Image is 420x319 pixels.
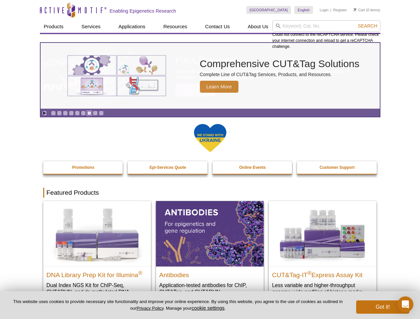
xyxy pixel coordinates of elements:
[269,201,376,302] a: CUT&Tag-IT® Express Assay Kit CUT&Tag-IT®Express Assay Kit Less variable and higher-throughput ge...
[138,270,142,275] sup: ®
[128,161,208,174] a: Epi-Services Quote
[159,282,260,295] p: Application-tested antibodies for ChIP, CUT&Tag, and CUT&RUN.
[69,111,74,116] a: Go to slide 4
[11,299,345,311] p: This website uses cookies to provide necessary site functionality and improve your online experie...
[43,201,151,266] img: DNA Library Prep Kit for Illumina
[358,23,377,29] span: Search
[43,201,151,308] a: DNA Library Prep Kit for Illumina DNA Library Prep Kit for Illumina® Dual Index NGS Kit for ChIP-...
[297,161,377,174] a: Customer Support
[57,111,62,116] a: Go to slide 2
[77,20,105,33] a: Services
[192,305,224,311] button: cookie settings
[43,188,377,198] h2: Featured Products
[333,8,347,12] a: Register
[40,20,68,33] a: Products
[353,6,380,14] li: (0 items)
[244,20,272,33] a: About Us
[136,306,163,311] a: Privacy Policy
[41,43,380,109] article: Comprehensive CUT&Tag Solutions
[194,123,227,153] img: We Stand With Ukraine
[150,165,186,170] strong: Epi-Services Quote
[67,55,167,97] img: Various genetic charts and diagrams.
[41,43,380,109] a: Various genetic charts and diagrams. Comprehensive CUT&Tag Solutions Complete Line of CUT&Tag Ser...
[159,20,191,33] a: Resources
[308,270,312,275] sup: ®
[356,300,409,314] button: Got it!
[353,8,356,11] img: Your Cart
[272,20,380,50] div: Could not connect to the reCAPTCHA service. Please check your internet connection and reload to g...
[63,111,68,116] a: Go to slide 3
[320,8,329,12] a: Login
[81,111,86,116] a: Go to slide 6
[43,161,124,174] a: Promotions
[156,201,264,302] a: All Antibodies Antibodies Application-tested antibodies for ChIP, CUT&Tag, and CUT&RUN.
[397,296,413,312] div: Open Intercom Messenger
[87,111,92,116] a: Go to slide 7
[200,71,359,77] p: Complete Line of CUT&Tag Services, Products, and Resources.
[356,23,379,29] button: Search
[47,282,148,302] p: Dual Index NGS Kit for ChIP-Seq, CUT&RUN, and ds methylated DNA assays.
[201,20,234,33] a: Contact Us
[272,268,373,278] h2: CUT&Tag-IT Express Assay Kit
[114,20,149,33] a: Applications
[75,111,80,116] a: Go to slide 5
[331,6,332,14] li: |
[47,268,148,278] h2: DNA Library Prep Kit for Illumina
[42,111,47,116] a: Toggle autoplay
[99,111,104,116] a: Go to slide 9
[93,111,98,116] a: Go to slide 8
[51,111,56,116] a: Go to slide 1
[200,81,239,93] span: Learn More
[239,165,266,170] strong: Online Events
[246,6,291,14] a: [GEOGRAPHIC_DATA]
[353,8,365,12] a: Cart
[200,59,359,69] h2: Comprehensive CUT&Tag Solutions
[320,165,354,170] strong: Customer Support
[72,165,94,170] strong: Promotions
[272,282,373,295] p: Less variable and higher-throughput genome-wide profiling of histone marks​.
[272,20,380,32] input: Keyword, Cat. No.
[212,161,293,174] a: Online Events
[294,6,313,14] a: English
[156,201,264,266] img: All Antibodies
[159,268,260,278] h2: Antibodies
[269,201,376,266] img: CUT&Tag-IT® Express Assay Kit
[110,8,176,14] h2: Enabling Epigenetics Research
